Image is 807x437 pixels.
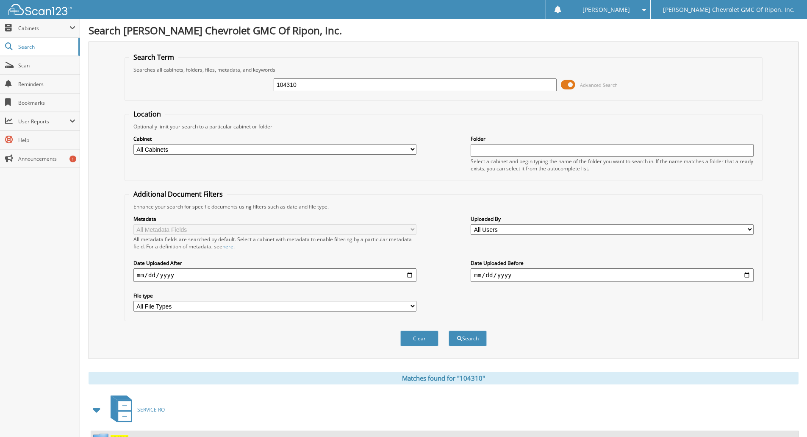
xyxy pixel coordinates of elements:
[18,155,75,162] span: Announcements
[471,158,754,172] div: Select a cabinet and begin typing the name of the folder you want to search in. If the name match...
[18,81,75,88] span: Reminders
[18,25,69,32] span: Cabinets
[129,189,227,199] legend: Additional Document Filters
[133,259,416,267] label: Date Uploaded After
[580,82,618,88] span: Advanced Search
[129,123,758,130] div: Optionally limit your search to a particular cabinet or folder
[400,331,438,346] button: Clear
[18,136,75,144] span: Help
[449,331,487,346] button: Search
[663,7,795,12] span: [PERSON_NAME] Chevrolet GMC Of Ripon, Inc.
[133,292,416,299] label: File type
[137,406,165,413] span: SERVICE RO
[133,135,416,142] label: Cabinet
[69,156,76,162] div: 1
[18,62,75,69] span: Scan
[8,4,72,15] img: scan123-logo-white.svg
[582,7,630,12] span: [PERSON_NAME]
[18,118,69,125] span: User Reports
[471,268,754,282] input: end
[89,23,799,37] h1: Search [PERSON_NAME] Chevrolet GMC Of Ripon, Inc.
[105,393,165,426] a: SERVICE RO
[471,259,754,267] label: Date Uploaded Before
[471,215,754,223] label: Uploaded By
[129,53,178,62] legend: Search Term
[471,135,754,142] label: Folder
[222,243,233,250] a: here
[89,372,799,384] div: Matches found for "104310"
[133,236,416,250] div: All metadata fields are searched by default. Select a cabinet with metadata to enable filtering b...
[133,268,416,282] input: start
[129,66,758,73] div: Searches all cabinets, folders, files, metadata, and keywords
[133,215,416,223] label: Metadata
[129,203,758,210] div: Enhance your search for specific documents using filters such as date and file type.
[18,99,75,106] span: Bookmarks
[18,43,74,50] span: Search
[129,109,165,119] legend: Location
